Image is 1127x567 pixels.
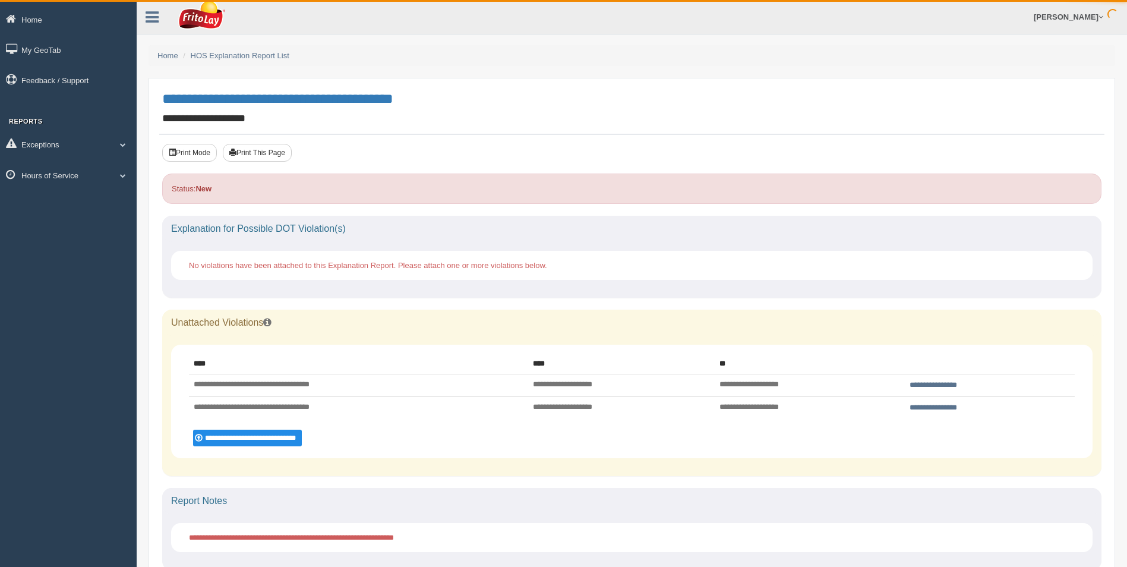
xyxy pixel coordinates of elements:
[191,51,289,60] a: HOS Explanation Report List
[162,174,1101,204] div: Status:
[162,144,217,162] button: Print Mode
[162,216,1101,242] div: Explanation for Possible DOT Violation(s)
[195,184,211,193] strong: New
[223,144,292,162] button: Print This Page
[162,488,1101,514] div: Report Notes
[162,310,1101,336] div: Unattached Violations
[189,261,547,270] span: No violations have been attached to this Explanation Report. Please attach one or more violations...
[157,51,178,60] a: Home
